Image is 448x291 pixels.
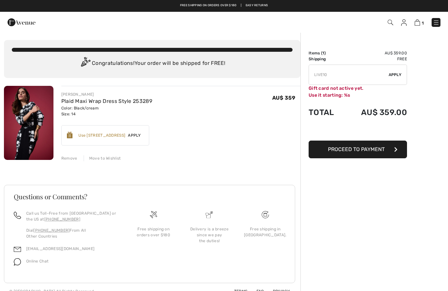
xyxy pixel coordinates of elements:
td: Total [309,101,344,124]
a: [PHONE_NUMBER] [33,228,70,233]
div: Delivery is a breeze since we pay the duties! [187,226,232,244]
a: [PHONE_NUMBER] [44,217,80,222]
a: 1ère Avenue [8,19,35,25]
img: chat [14,258,21,265]
img: Shopping Bag [415,19,420,26]
div: Move to Wishlist [84,155,121,161]
div: Color: Black/cream Size: 14 [61,105,152,117]
td: Free [344,56,407,62]
span: AU$ 359 [272,95,295,101]
div: Gift card not active yet. Use it starting: %s [309,85,407,99]
a: Easy Returns [246,3,268,8]
img: Free shipping on orders over $180 [262,211,269,218]
img: Search [388,20,393,25]
td: AU$ 359.00 [344,101,407,124]
img: Free shipping on orders over $180 [150,211,157,218]
input: Promo code [309,65,389,85]
span: 1 [422,21,424,26]
span: Apply [389,72,402,78]
span: Online Chat [26,259,49,263]
h3: Questions or Comments? [14,193,285,200]
a: Plaid Maxi Wrap Dress Style 253289 [61,98,152,104]
img: Delivery is a breeze since we pay the duties! [206,211,213,218]
span: Apply [125,132,144,138]
a: [EMAIL_ADDRESS][DOMAIN_NAME] [26,246,94,251]
img: call [14,212,21,219]
span: 1 [322,51,324,55]
img: My Info [401,19,407,26]
div: Use [STREET_ADDRESS] [78,132,125,138]
div: Remove [61,155,77,161]
img: Congratulation2.svg [79,57,92,70]
img: Menu [433,19,439,26]
td: Shipping [309,56,344,62]
button: Proceed to Payment [309,141,407,158]
iframe: PayPal [309,124,407,138]
a: 1 [415,18,424,26]
a: Free shipping on orders over $180 [180,3,237,8]
div: Free shipping on orders over $180 [131,226,176,238]
div: Free shipping in [GEOGRAPHIC_DATA]. [243,226,288,238]
div: Congratulations! Your order will be shipped for FREE! [12,57,293,70]
img: 1ère Avenue [8,16,35,29]
span: Proceed to Payment [328,146,385,152]
p: Call us Toll-Free from [GEOGRAPHIC_DATA] or the US at [26,210,118,222]
img: email [14,246,21,253]
div: [PERSON_NAME] [61,91,152,97]
img: Plaid Maxi Wrap Dress Style 253289 [4,86,53,160]
td: Items ( ) [309,50,344,56]
img: Reward-Logo.svg [67,132,73,138]
p: Dial From All Other Countries [26,227,118,239]
td: AU$ 359.00 [344,50,407,56]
